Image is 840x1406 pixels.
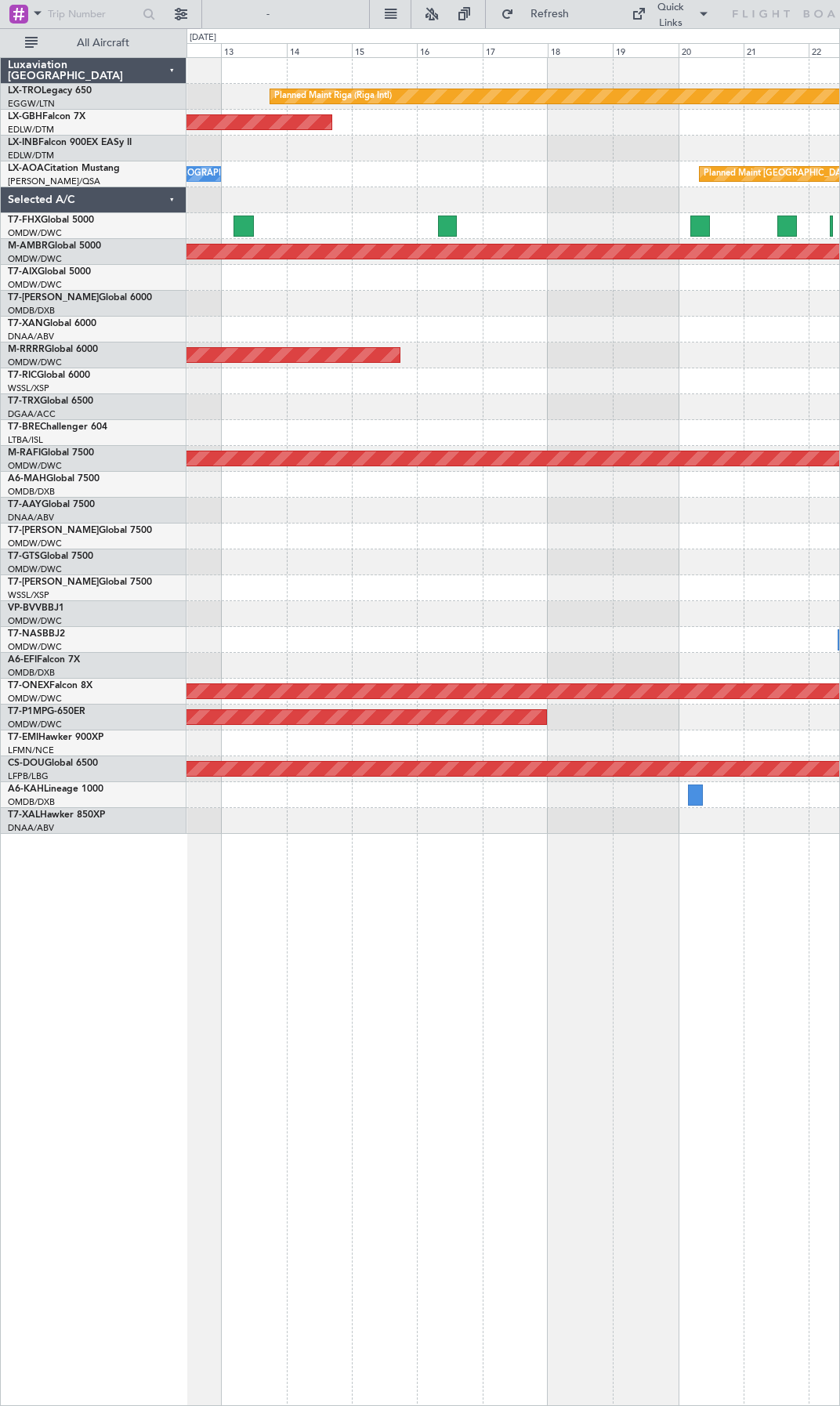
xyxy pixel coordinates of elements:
[8,552,93,561] a: T7-GTSGlobal 7500
[494,2,588,27] button: Refresh
[613,43,678,57] div: 19
[8,86,42,96] span: LX-TRO
[8,253,62,265] a: OMDW/DWC
[274,85,392,108] div: Planned Maint Riga (Riga Intl)
[8,681,49,690] span: T7-ONEX
[352,43,417,57] div: 15
[156,43,221,57] div: 12
[8,641,62,653] a: OMDW/DWC
[8,408,56,420] a: DGAA/ACC
[8,655,37,665] span: A6-EFI
[624,2,718,27] button: Quick Links
[8,397,40,406] span: T7-TRX
[8,176,100,187] a: [PERSON_NAME]/QSA
[8,578,152,587] a: T7-[PERSON_NAME]Global 7500
[8,474,100,484] a: A6-MAHGlobal 7500
[8,810,40,820] span: T7-XAL
[8,810,105,820] a: T7-XALHawker 850XP
[517,9,583,20] span: Refresh
[8,707,85,716] a: T7-P1MPG-650ER
[8,267,38,277] span: T7-AIX
[8,785,103,794] a: A6-KAHLineage 1000
[8,112,85,121] a: LX-GBHFalcon 7X
[8,305,55,317] a: OMDB/DXB
[8,681,92,690] a: T7-ONEXFalcon 8X
[8,371,90,380] a: T7-RICGlobal 6000
[8,707,47,716] span: T7-P1MP
[8,164,44,173] span: LX-AOA
[8,331,54,342] a: DNAA/ABV
[8,397,93,406] a: T7-TRXGlobal 6500
[8,552,40,561] span: T7-GTS
[548,43,613,57] div: 18
[8,382,49,394] a: WSSL/XSP
[221,43,286,57] div: 13
[8,216,94,225] a: T7-FHXGlobal 5000
[8,733,38,742] span: T7-EMI
[417,43,482,57] div: 16
[8,822,54,834] a: DNAA/ABV
[8,486,55,498] a: OMDB/DXB
[8,474,46,484] span: A6-MAH
[8,319,43,328] span: T7-XAN
[8,759,98,768] a: CS-DOUGlobal 6500
[8,655,80,665] a: A6-EFIFalcon 7X
[8,124,54,136] a: EDLW/DTM
[8,526,152,535] a: T7-[PERSON_NAME]Global 7500
[8,241,48,251] span: M-AMBR
[483,43,548,57] div: 17
[8,615,62,627] a: OMDW/DWC
[8,293,152,303] a: T7-[PERSON_NAME]Global 6000
[8,448,94,458] a: M-RAFIGlobal 7500
[8,563,62,575] a: OMDW/DWC
[8,422,107,432] a: T7-BREChallenger 604
[8,279,62,291] a: OMDW/DWC
[8,345,45,354] span: M-RRRR
[8,578,99,587] span: T7-[PERSON_NAME]
[8,500,95,509] a: T7-AAYGlobal 7500
[8,345,98,354] a: M-RRRRGlobal 6000
[8,667,55,679] a: OMDB/DXB
[8,448,41,458] span: M-RAFI
[8,357,62,368] a: OMDW/DWC
[8,603,64,613] a: VP-BVVBBJ1
[8,138,132,147] a: LX-INBFalcon 900EX EASy II
[8,422,40,432] span: T7-BRE
[744,43,809,57] div: 21
[8,434,43,446] a: LTBA/ISL
[8,745,54,756] a: LFMN/NCE
[8,371,37,380] span: T7-RIC
[8,733,103,742] a: T7-EMIHawker 900XP
[8,216,41,225] span: T7-FHX
[679,43,744,57] div: 20
[8,538,62,549] a: OMDW/DWC
[17,31,170,56] button: All Aircraft
[8,112,42,121] span: LX-GBH
[8,526,99,535] span: T7-[PERSON_NAME]
[8,629,42,639] span: T7-NAS
[8,512,54,524] a: DNAA/ABV
[8,227,62,239] a: OMDW/DWC
[8,796,55,808] a: OMDB/DXB
[48,2,138,26] input: Trip Number
[8,98,55,110] a: EGGW/LTN
[8,629,65,639] a: T7-NASBBJ2
[8,164,120,173] a: LX-AOACitation Mustang
[8,589,49,601] a: WSSL/XSP
[8,603,42,613] span: VP-BVV
[8,460,62,472] a: OMDW/DWC
[8,267,91,277] a: T7-AIXGlobal 5000
[190,31,216,45] div: [DATE]
[8,150,54,161] a: EDLW/DTM
[8,785,44,794] span: A6-KAH
[8,86,92,96] a: LX-TROLegacy 650
[8,293,99,303] span: T7-[PERSON_NAME]
[8,759,45,768] span: CS-DOU
[8,770,49,782] a: LFPB/LBG
[8,319,96,328] a: T7-XANGlobal 6000
[41,38,165,49] span: All Aircraft
[8,138,38,147] span: LX-INB
[8,693,62,705] a: OMDW/DWC
[287,43,352,57] div: 14
[8,500,42,509] span: T7-AAY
